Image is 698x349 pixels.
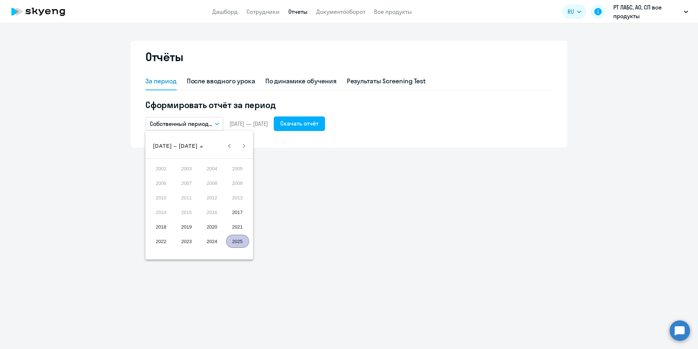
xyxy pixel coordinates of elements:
button: 2016 [199,205,225,219]
button: 2008 [199,176,225,190]
span: 2003 [175,162,198,175]
span: 2017 [226,206,249,219]
button: Choose date [150,139,206,152]
span: 2007 [175,177,198,190]
span: 2012 [201,191,224,204]
button: 2011 [174,190,199,205]
span: 2018 [150,220,173,233]
button: 2013 [225,190,250,205]
button: 2010 [148,190,174,205]
button: 2015 [174,205,199,219]
button: 2009 [225,176,250,190]
span: 2021 [226,220,249,233]
button: 2003 [174,161,199,176]
button: 2019 [174,219,199,234]
span: 2009 [226,177,249,190]
span: 2019 [175,220,198,233]
span: 2025 [226,235,249,248]
button: 2022 [148,234,174,249]
span: 2013 [226,191,249,204]
span: 2015 [175,206,198,219]
span: 2020 [201,220,224,233]
span: 2010 [150,191,173,204]
button: 2017 [225,205,250,219]
span: 2006 [150,177,173,190]
span: 2022 [150,235,173,248]
button: 2014 [148,205,174,219]
button: 2006 [148,176,174,190]
button: 2002 [148,161,174,176]
button: 2012 [199,190,225,205]
button: 2024 [199,234,225,249]
span: 2014 [150,206,173,219]
span: 2011 [175,191,198,204]
button: 2023 [174,234,199,249]
button: 2004 [199,161,225,176]
button: 2020 [199,219,225,234]
span: 2008 [201,177,224,190]
span: 2024 [201,235,224,248]
span: 2002 [150,162,173,175]
button: 2005 [225,161,250,176]
button: 2007 [174,176,199,190]
span: 2005 [226,162,249,175]
span: 2016 [201,206,224,219]
button: 2025 [225,234,250,249]
span: 2004 [201,162,224,175]
button: 2018 [148,219,174,234]
span: [DATE] – [DATE] [153,143,197,149]
button: 2021 [225,219,250,234]
span: 2023 [175,235,198,248]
